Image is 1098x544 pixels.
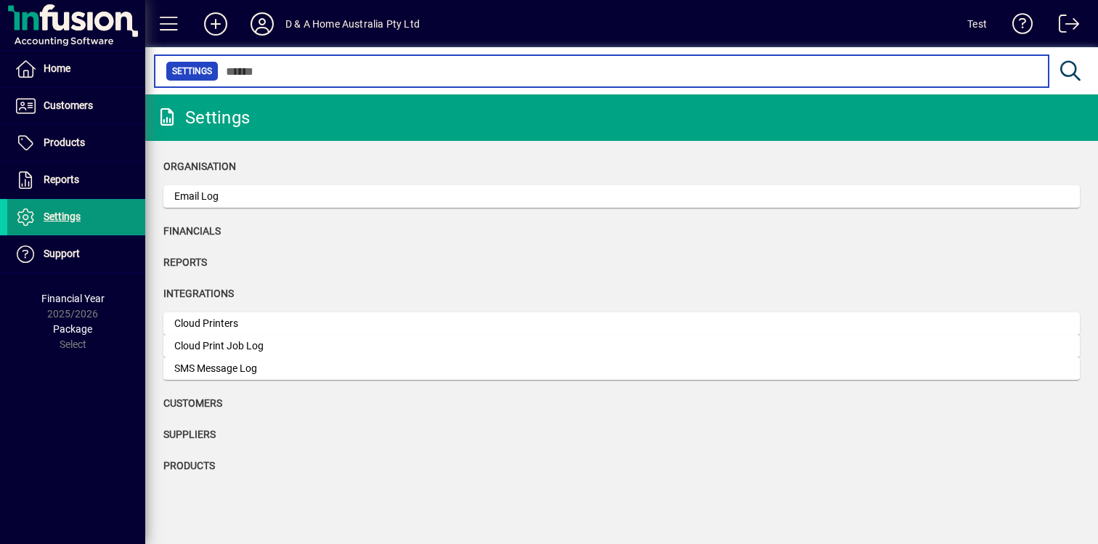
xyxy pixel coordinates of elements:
[163,460,215,471] span: Products
[285,12,420,36] div: D & A Home Australia Pty Ltd
[163,335,1080,357] a: Cloud Print Job Log
[174,189,392,204] div: Email Log
[44,100,93,111] span: Customers
[156,106,250,129] div: Settings
[7,125,145,161] a: Products
[7,51,145,87] a: Home
[163,397,222,409] span: Customers
[44,174,79,185] span: Reports
[44,248,80,259] span: Support
[7,162,145,198] a: Reports
[44,211,81,222] span: Settings
[53,323,92,335] span: Package
[44,62,70,74] span: Home
[192,11,239,37] button: Add
[174,338,392,354] div: Cloud Print Job Log
[1048,3,1080,50] a: Logout
[7,236,145,272] a: Support
[163,225,221,237] span: Financials
[41,293,105,304] span: Financial Year
[163,429,216,440] span: Suppliers
[7,88,145,124] a: Customers
[163,185,1080,208] a: Email Log
[1001,3,1033,50] a: Knowledge Base
[163,288,234,299] span: Integrations
[239,11,285,37] button: Profile
[172,64,212,78] span: Settings
[163,312,1080,335] a: Cloud Printers
[44,137,85,148] span: Products
[967,12,987,36] div: Test
[163,161,236,172] span: Organisation
[163,256,207,268] span: Reports
[174,361,392,376] div: SMS Message Log
[174,316,392,331] div: Cloud Printers
[163,357,1080,380] a: SMS Message Log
